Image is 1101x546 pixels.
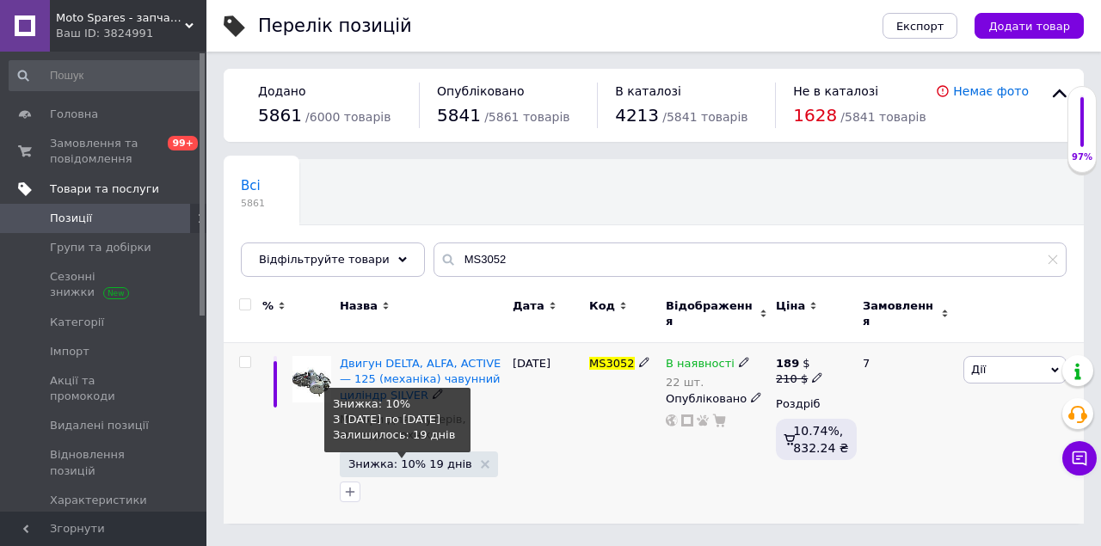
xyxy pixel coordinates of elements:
[589,357,635,370] span: MS3052
[776,357,799,370] b: 189
[333,396,462,444] div: Знижка: 10% Залишилось: 19 днів
[883,13,958,39] button: Експорт
[9,60,203,91] input: Пошук
[840,110,926,124] span: / 5841 товарів
[975,13,1084,39] button: Додати товар
[666,357,735,375] span: В наявності
[793,105,837,126] span: 1628
[56,10,185,26] span: Moto Spares - запчастини для скутерів, мопедів та іншої мототехніки. Аксесуари та інструменти
[1062,441,1097,475] button: Чат з покупцем
[50,344,89,359] span: Імпорт
[615,84,681,98] span: В каталозі
[776,298,805,314] span: Ціна
[776,371,823,387] div: 210 $
[258,105,302,126] span: 5861
[292,356,331,402] img: Двигатель DELTA , ALFA , ACTIVE - 125 (механика) чугунный цилиндр SILVER
[340,298,378,314] span: Назва
[437,105,481,126] span: 5841
[50,136,159,167] span: Замовлення та повідомлення
[971,363,986,376] span: Дії
[50,447,159,478] span: Відновлення позицій
[896,20,944,33] span: Експорт
[776,356,823,371] div: $
[50,493,147,508] span: Характеристики
[56,26,206,41] div: Ваш ID: 3824991
[50,418,149,433] span: Видалені позиції
[50,181,159,197] span: Товари та послуги
[666,391,767,407] div: Опубліковано
[168,136,198,150] span: 99+
[434,242,1067,277] input: Пошук по назві позиції, артикулу і пошуковим запитам
[50,315,104,330] span: Категорії
[953,84,1029,98] a: Немає фото
[863,298,937,329] span: Замовлення
[776,396,848,412] div: Роздріб
[508,343,585,525] div: [DATE]
[793,84,878,98] span: Не в каталозі
[666,298,755,329] span: Відображення
[437,84,525,98] span: Опубліковано
[484,110,569,124] span: / 5861 товарів
[666,376,750,389] div: 22 шт.
[50,373,159,404] span: Акції та промокоди
[258,17,412,35] div: Перелік позицій
[262,298,274,314] span: %
[662,110,747,124] span: / 5841 товарів
[1068,151,1096,163] div: 97%
[258,84,305,98] span: Додано
[305,110,391,124] span: / 6000 товарів
[241,178,261,193] span: Всі
[513,298,544,314] span: Дата
[50,107,98,122] span: Головна
[852,343,959,525] div: 7
[988,20,1070,33] span: Додати товар
[50,240,151,255] span: Групи та добірки
[348,458,472,469] span: Знижка: 10% 19 днів
[50,211,92,226] span: Позиції
[589,298,615,314] span: Код
[50,269,159,300] span: Сезонні знижки
[793,424,848,455] span: 10.74%, 832.24 ₴
[340,357,501,401] a: Двигун DELTA, ALFA, ACTIVE — 125 (механіка) чавунний циліндр SILVER
[333,413,440,426] nobr: З [DATE] по [DATE]
[259,253,390,266] span: Відфільтруйте товари
[241,197,265,210] span: 5861
[615,105,659,126] span: 4213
